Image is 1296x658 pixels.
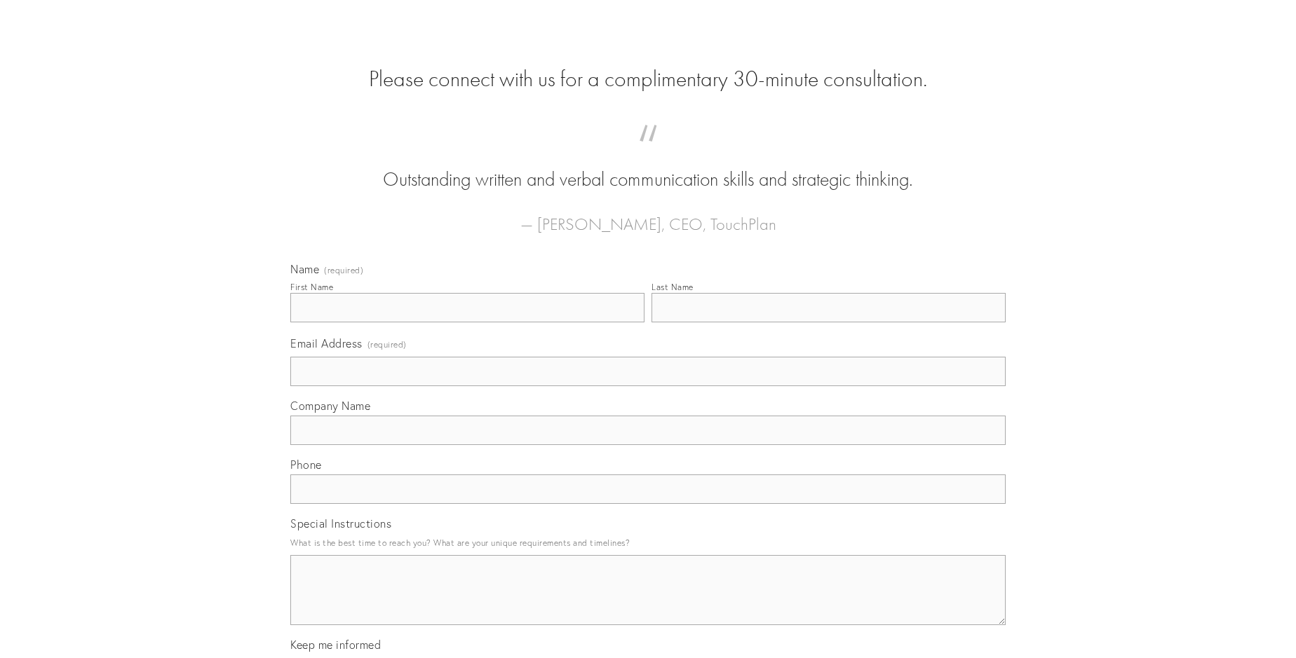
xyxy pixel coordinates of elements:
span: Name [290,262,319,276]
p: What is the best time to reach you? What are your unique requirements and timelines? [290,533,1006,552]
span: Company Name [290,399,370,413]
div: First Name [290,282,333,292]
span: (required) [367,335,407,354]
span: Email Address [290,336,363,350]
span: (required) [324,266,363,275]
span: Phone [290,458,322,472]
span: “ [313,139,983,166]
span: Keep me informed [290,638,381,652]
blockquote: Outstanding written and verbal communication skills and strategic thinking. [313,139,983,193]
h2: Please connect with us for a complimentary 30-minute consultation. [290,66,1006,92]
div: Last Name [652,282,694,292]
figcaption: — [PERSON_NAME], CEO, TouchPlan [313,193,983,238]
span: Special Instructions [290,516,391,530]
